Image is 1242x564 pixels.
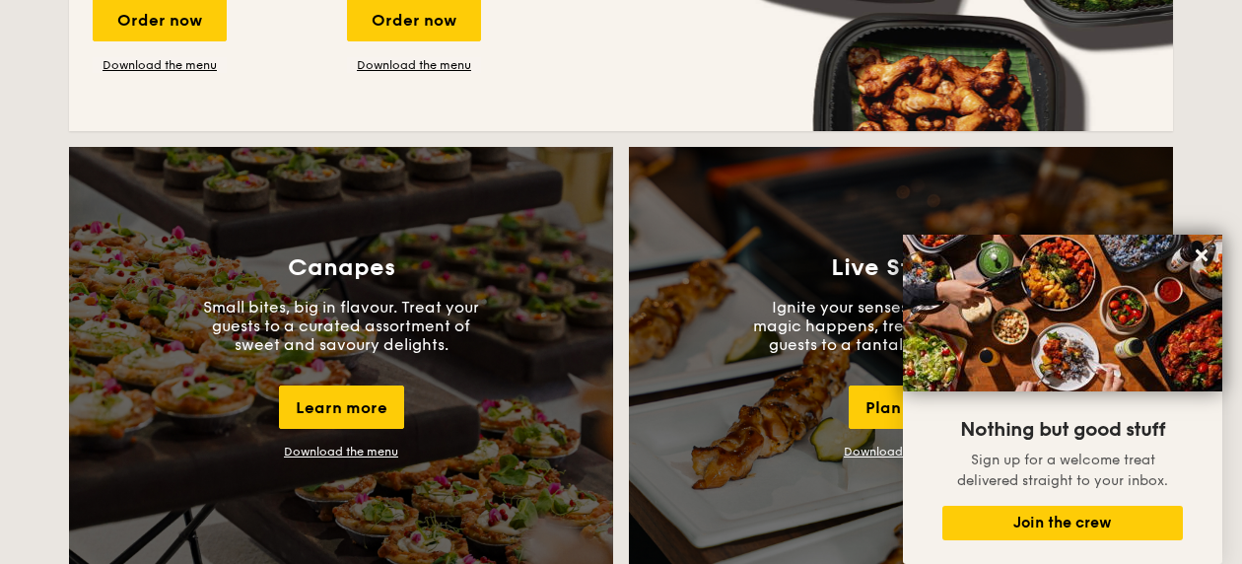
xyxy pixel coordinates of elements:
p: Ignite your senses, where culinary magic happens, treating you and your guests to a tantalising e... [753,298,1049,354]
span: Nothing but good stuff [960,418,1165,442]
button: Close [1186,240,1217,271]
span: Sign up for a welcome treat delivered straight to your inbox. [957,452,1168,489]
a: Download the menu [284,445,398,458]
div: Learn more [279,386,404,429]
img: DSC07876-Edit02-Large.jpeg [903,235,1222,391]
a: Download the menu [93,57,227,73]
p: Small bites, big in flavour. Treat your guests to a curated assortment of sweet and savoury delig... [193,298,489,354]
a: Download the menu [347,57,481,73]
div: Plan now [849,386,954,429]
a: Download the menu [844,445,958,458]
h3: Canapes [288,254,395,282]
h3: Live Station [831,254,972,282]
button: Join the crew [942,506,1183,540]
